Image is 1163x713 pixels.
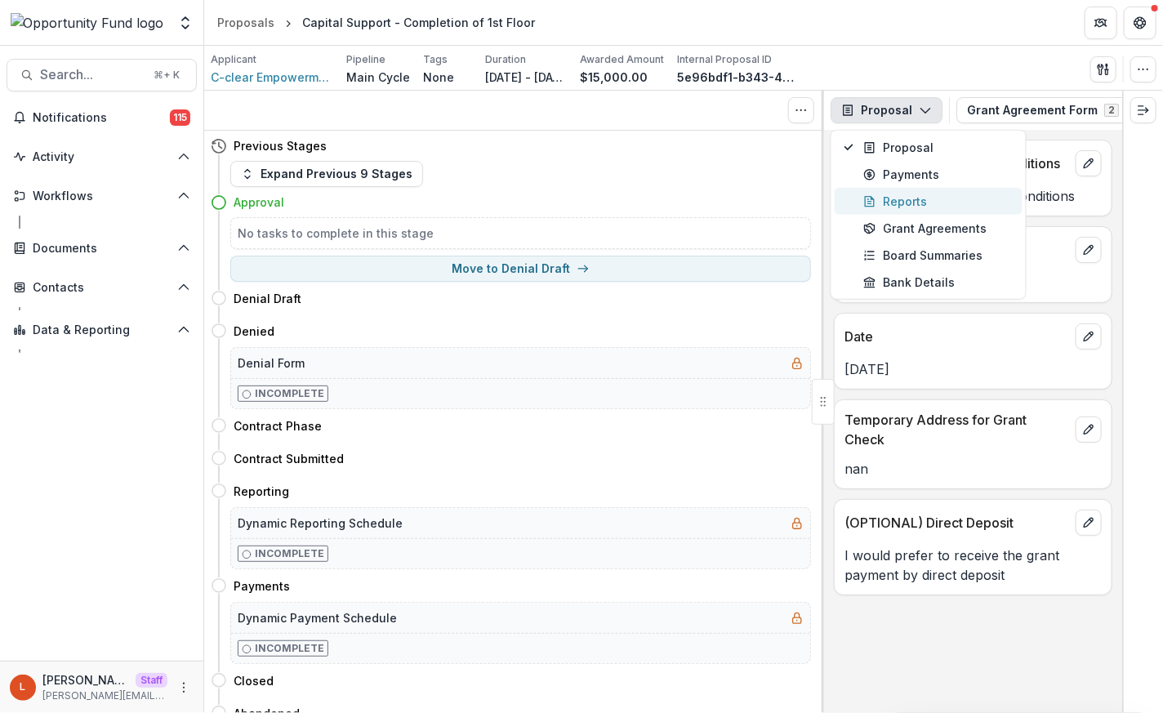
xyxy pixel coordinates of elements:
p: Tags [423,52,448,67]
p: [DATE] - [DATE] [485,69,567,86]
div: Capital Support - Completion of 1st Floor [302,14,535,31]
p: [PERSON_NAME][EMAIL_ADDRESS][DOMAIN_NAME] [42,688,167,703]
h4: Approval [234,194,284,211]
h4: Contract Phase [234,417,322,434]
p: Pipeline [346,52,385,67]
p: [PERSON_NAME] [42,671,129,688]
p: Main Cycle [346,69,410,86]
button: Move to Denial Draft [230,256,811,282]
span: Documents [33,242,171,256]
button: edit [1076,510,1102,536]
button: Notifications115 [7,105,197,131]
h4: Denied [234,323,274,340]
h5: No tasks to complete in this stage [238,225,804,242]
button: Expand Previous 9 Stages [230,161,423,187]
p: Incomplete [255,386,324,401]
div: Payments [863,166,1013,183]
h4: Denial Draft [234,290,301,307]
a: Proposals [211,11,281,34]
button: Open Documents [7,235,197,261]
p: [DATE] [844,359,1102,379]
p: None [423,69,454,86]
button: Grant Agreement Form2 [956,97,1149,123]
p: nan [844,459,1102,479]
button: Open Contacts [7,274,197,301]
p: Internal Proposal ID [677,52,772,67]
button: Open entity switcher [174,7,197,39]
p: Staff [136,673,167,688]
p: 5e96bdf1-b343-4087-8f9c-0c04440d046f [677,69,800,86]
button: edit [1076,417,1102,443]
button: Toggle View Cancelled Tasks [788,97,814,123]
span: Contacts [33,281,171,295]
div: Lucy [20,682,26,693]
span: Workflows [33,189,171,203]
div: Proposal [863,139,1013,156]
span: 115 [170,109,190,126]
p: Date [844,327,1069,346]
button: Search... [7,59,197,91]
h5: Denial Form [238,354,305,372]
button: edit [1076,150,1102,176]
button: edit [1076,323,1102,350]
span: Search... [40,67,144,82]
button: Open Data & Reporting [7,317,197,343]
button: Expand right [1130,97,1156,123]
h4: Previous Stages [234,137,327,154]
h5: Dynamic Payment Schedule [238,609,397,626]
p: I would prefer to receive the grant payment by direct deposit [844,546,1102,585]
img: Opportunity Fund logo [11,13,164,33]
button: Proposal [831,97,942,123]
div: Proposals [217,14,274,31]
span: Activity [33,150,171,164]
button: Open Activity [7,144,197,170]
div: Grant Agreements [863,220,1013,237]
button: edit [1076,237,1102,263]
h4: Reporting [234,483,289,500]
p: Awarded Amount [580,52,664,67]
p: $15,000.00 [580,69,648,86]
a: C-clear Empowerment Inc. [211,69,333,86]
p: Incomplete [255,546,324,561]
button: Open Workflows [7,183,197,209]
p: Temporary Address for Grant Check [844,410,1069,449]
button: More [174,678,194,697]
h4: Closed [234,672,274,689]
span: Data & Reporting [33,323,171,337]
span: Notifications [33,111,170,125]
p: (OPTIONAL) Direct Deposit [844,513,1069,533]
button: Partners [1085,7,1117,39]
h5: Dynamic Reporting Schedule [238,515,403,532]
button: Get Help [1124,7,1156,39]
div: Bank Details [863,274,1013,291]
div: Reports [863,193,1013,210]
div: Board Summaries [863,247,1013,264]
div: ⌘ + K [150,66,183,84]
p: Duration [485,52,526,67]
h4: Payments [234,577,290,595]
p: Applicant [211,52,256,67]
h4: Contract Submitted [234,450,344,467]
p: Incomplete [255,641,324,656]
nav: breadcrumb [211,11,541,34]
